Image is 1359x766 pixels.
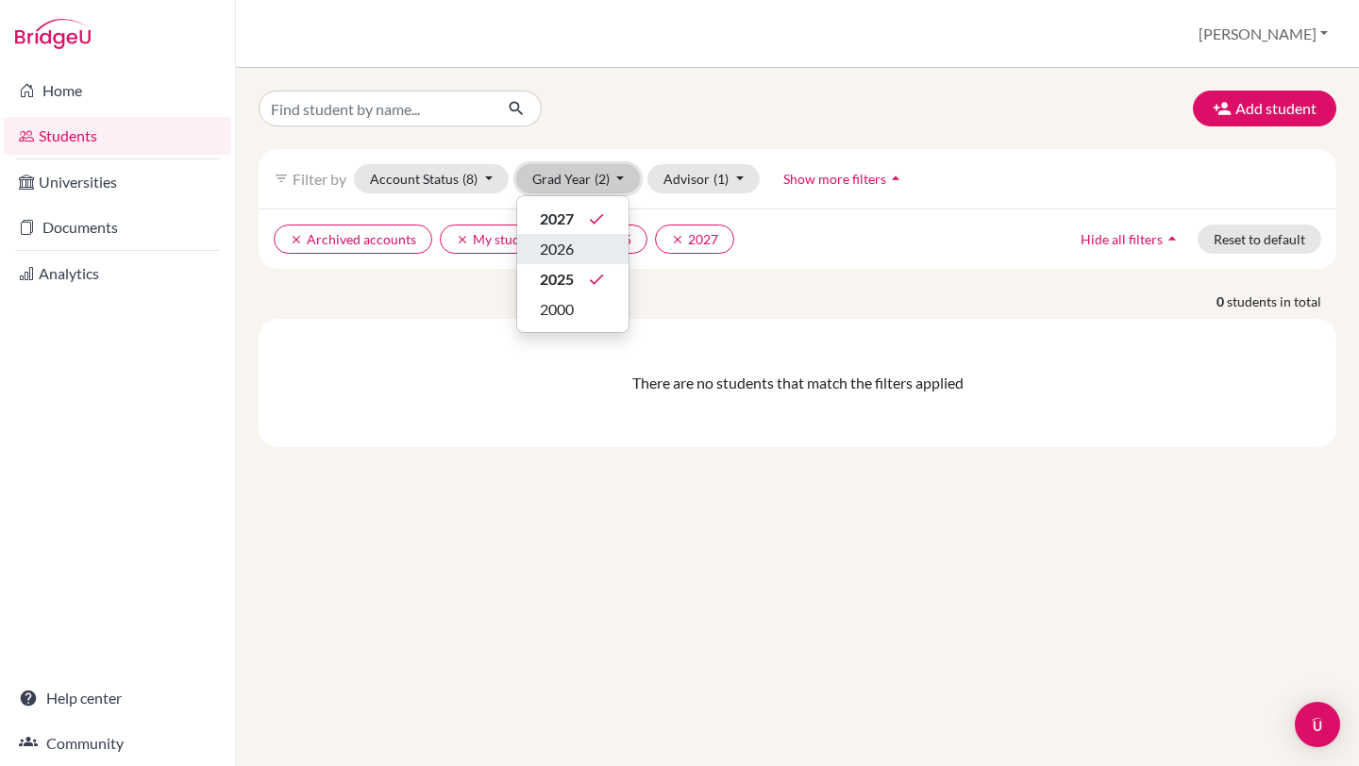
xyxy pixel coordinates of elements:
[587,209,606,228] i: done
[516,164,641,193] button: Grad Year(2)
[886,169,905,188] i: arrow_drop_up
[1198,225,1321,254] button: Reset to default
[274,225,432,254] button: clearArchived accounts
[1065,225,1198,254] button: Hide all filtersarrow_drop_up
[516,195,629,333] div: Grad Year(2)
[517,294,629,325] button: 2000
[4,208,231,246] a: Documents
[713,171,729,187] span: (1)
[767,164,921,193] button: Show more filtersarrow_drop_up
[293,170,346,188] span: Filter by
[4,679,231,717] a: Help center
[456,233,469,246] i: clear
[517,234,629,264] button: 2026
[671,233,684,246] i: clear
[4,163,231,201] a: Universities
[4,724,231,762] a: Community
[1190,16,1336,52] button: [PERSON_NAME]
[4,72,231,109] a: Home
[274,372,1321,394] div: There are no students that match the filters applied
[1216,291,1227,311] strong: 0
[274,171,289,186] i: filter_list
[259,91,493,126] input: Find student by name...
[517,264,629,294] button: 2025done
[1081,231,1163,247] span: Hide all filters
[1295,702,1340,747] div: Open Intercom Messenger
[595,171,610,187] span: (2)
[655,225,734,254] button: clear2027
[440,225,561,254] button: clearMy students
[354,164,509,193] button: Account Status(8)
[517,204,629,234] button: 2027done
[15,19,91,49] img: Bridge-U
[587,270,606,289] i: done
[1227,291,1336,311] span: students in total
[540,238,574,260] span: 2026
[540,208,574,230] span: 2027
[783,171,886,187] span: Show more filters
[290,233,303,246] i: clear
[1163,229,1182,248] i: arrow_drop_up
[1193,91,1336,126] button: Add student
[540,298,574,321] span: 2000
[4,255,231,292] a: Analytics
[4,117,231,155] a: Students
[462,171,478,187] span: (8)
[540,268,574,291] span: 2025
[647,164,760,193] button: Advisor(1)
